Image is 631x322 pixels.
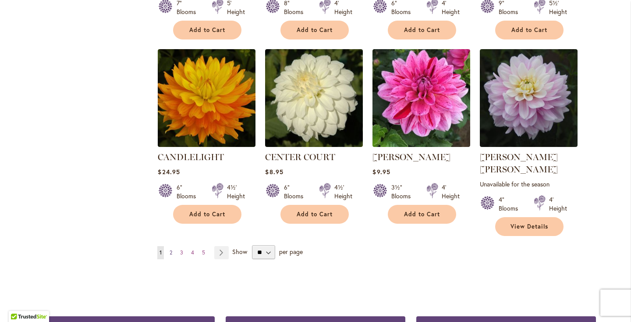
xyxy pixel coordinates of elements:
[158,168,180,176] span: $24.95
[495,217,564,236] a: View Details
[334,183,352,200] div: 4½' Height
[180,249,183,256] span: 3
[227,183,245,200] div: 4½' Height
[499,195,523,213] div: 4" Blooms
[372,168,390,176] span: $9.95
[158,49,255,147] img: CANDLELIGHT
[189,211,225,218] span: Add to Cart
[202,249,205,256] span: 5
[265,168,283,176] span: $8.95
[167,246,174,259] a: 2
[297,26,333,34] span: Add to Cart
[372,140,470,149] a: CHA CHING
[280,21,349,39] button: Add to Cart
[510,223,548,230] span: View Details
[372,152,450,162] a: [PERSON_NAME]
[170,249,172,256] span: 2
[158,140,255,149] a: CANDLELIGHT
[297,211,333,218] span: Add to Cart
[265,152,335,162] a: CENTER COURT
[442,183,460,200] div: 4' Height
[7,291,31,315] iframe: Launch Accessibility Center
[391,183,416,200] div: 3½" Blooms
[480,49,578,147] img: Charlotte Mae
[372,49,470,147] img: CHA CHING
[404,211,440,218] span: Add to Cart
[388,21,456,39] button: Add to Cart
[265,49,363,147] img: CENTER COURT
[549,195,567,213] div: 4' Height
[495,21,564,39] button: Add to Cart
[178,246,185,259] a: 3
[480,180,578,188] p: Unavailable for the season
[265,140,363,149] a: CENTER COURT
[173,205,241,224] button: Add to Cart
[480,140,578,149] a: Charlotte Mae
[404,26,440,34] span: Add to Cart
[511,26,547,34] span: Add to Cart
[232,247,247,256] span: Show
[480,152,558,175] a: [PERSON_NAME] [PERSON_NAME]
[279,247,303,256] span: per page
[173,21,241,39] button: Add to Cart
[189,246,196,259] a: 4
[189,26,225,34] span: Add to Cart
[388,205,456,224] button: Add to Cart
[158,152,224,162] a: CANDLELIGHT
[177,183,201,200] div: 6" Blooms
[200,246,207,259] a: 5
[280,205,349,224] button: Add to Cart
[284,183,308,200] div: 6" Blooms
[160,249,162,256] span: 1
[191,249,194,256] span: 4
